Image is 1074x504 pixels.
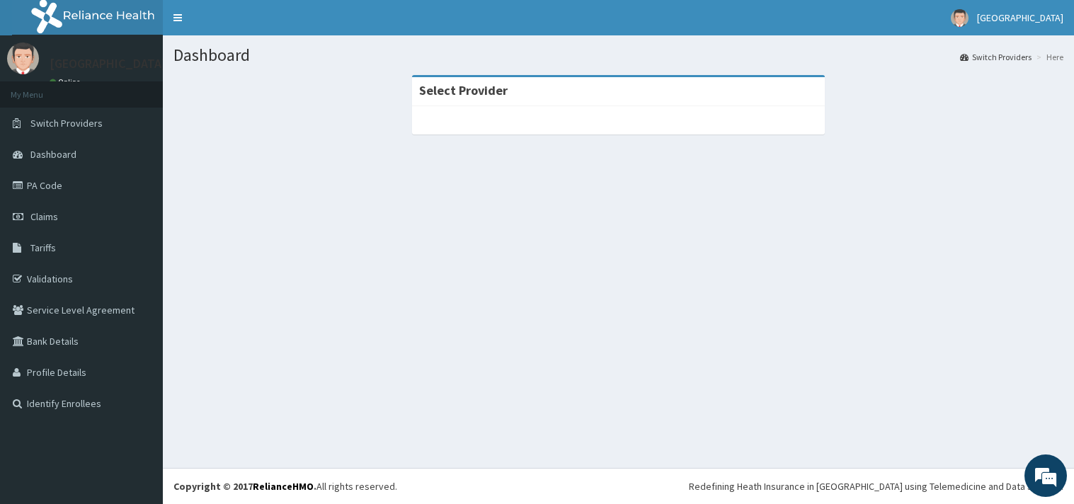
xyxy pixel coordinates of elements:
strong: Select Provider [419,82,508,98]
span: Tariffs [30,241,56,254]
li: Here [1033,51,1063,63]
a: Switch Providers [960,51,1032,63]
span: Claims [30,210,58,223]
span: Dashboard [30,148,76,161]
img: User Image [951,9,969,27]
footer: All rights reserved. [163,468,1074,504]
a: Online [50,77,84,87]
a: RelianceHMO [253,480,314,493]
p: [GEOGRAPHIC_DATA] [50,57,166,70]
h1: Dashboard [173,46,1063,64]
span: [GEOGRAPHIC_DATA] [977,11,1063,24]
div: Redefining Heath Insurance in [GEOGRAPHIC_DATA] using Telemedicine and Data Science! [689,479,1063,493]
span: Switch Providers [30,117,103,130]
strong: Copyright © 2017 . [173,480,316,493]
img: User Image [7,42,39,74]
